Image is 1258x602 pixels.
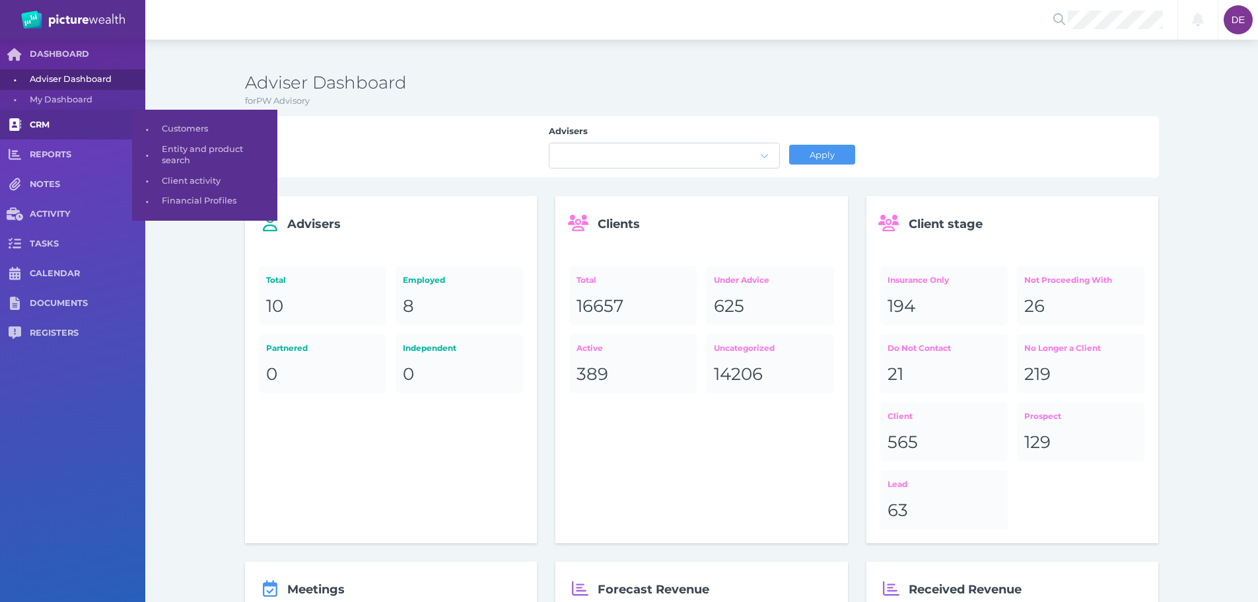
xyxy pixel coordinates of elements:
[245,94,1159,108] p: for PW Advisory
[30,120,145,131] span: CRM
[1024,363,1137,386] div: 219
[259,266,386,324] a: Total10
[888,343,951,353] span: Do Not Contact
[403,275,445,285] span: Employed
[598,217,640,231] span: Clients
[132,193,162,209] span: •
[569,266,697,324] a: Total16657
[403,363,516,386] div: 0
[30,209,145,220] span: ACTIVITY
[30,49,145,60] span: DASHBOARD
[577,343,603,353] span: Active
[30,179,145,190] span: NOTES
[266,363,379,386] div: 0
[162,139,273,170] span: Entity and product search
[888,500,1000,522] div: 63
[1024,343,1101,353] span: No Longer a Client
[888,363,1000,386] div: 21
[266,275,286,285] span: Total
[30,328,145,339] span: REGISTERS
[396,266,523,324] a: Employed8
[909,582,1022,597] span: Received Revenue
[30,298,145,309] span: DOCUMENTS
[1024,411,1061,421] span: Prospect
[30,268,145,280] span: CALENDAR
[714,275,769,285] span: Under Advice
[888,411,913,421] span: Client
[30,69,141,90] span: Adviser Dashboard
[132,147,162,163] span: •
[706,266,833,324] a: Under Advice625
[30,239,145,250] span: TASKS
[1232,15,1245,25] span: DE
[396,334,523,393] a: Independent0
[132,121,162,137] span: •
[888,432,1000,454] div: 565
[1224,5,1253,34] div: Darcie Ercegovich
[132,119,277,139] a: •Customers
[1024,295,1137,318] div: 26
[30,90,141,110] span: My Dashboard
[888,275,949,285] span: Insurance Only
[909,217,983,231] span: Client stage
[132,172,162,189] span: •
[245,72,1159,94] h3: Adviser Dashboard
[577,363,689,386] div: 389
[132,139,277,170] a: •Entity and product search
[1024,432,1137,454] div: 129
[888,295,1000,318] div: 194
[259,334,386,393] a: Partnered0
[1024,275,1112,285] span: Not Proceeding With
[403,343,456,353] span: Independent
[403,295,516,318] div: 8
[714,363,827,386] div: 14206
[162,191,273,211] span: Financial Profiles
[21,11,125,29] img: PW
[266,343,308,353] span: Partnered
[30,149,145,161] span: REPORTS
[888,479,907,489] span: Lead
[714,295,827,318] div: 625
[569,334,697,393] a: Active389
[287,217,341,231] span: Advisers
[162,119,273,139] span: Customers
[577,295,689,318] div: 16657
[598,582,709,597] span: Forecast Revenue
[549,126,780,143] label: Advisers
[162,171,273,192] span: Client activity
[714,343,775,353] span: Uncategorized
[789,145,855,165] button: Apply
[266,295,379,318] div: 10
[132,171,277,192] a: •Client activity
[287,582,345,597] span: Meetings
[804,149,840,160] span: Apply
[577,275,596,285] span: Total
[132,191,277,211] a: •Financial Profiles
